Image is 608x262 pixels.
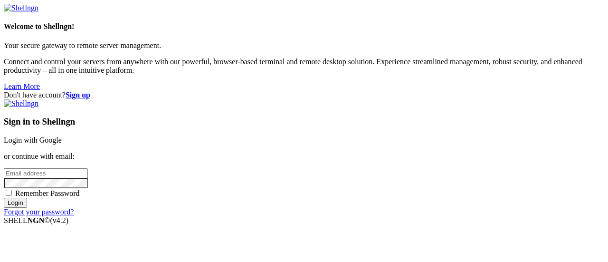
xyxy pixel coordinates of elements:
p: Connect and control your servers from anywhere with our powerful, browser-based terminal and remo... [4,58,604,75]
b: NGN [28,216,45,224]
p: Your secure gateway to remote server management. [4,41,604,50]
a: Forgot your password? [4,208,74,216]
span: SHELL © [4,216,68,224]
input: Remember Password [6,190,12,196]
a: Sign up [66,91,90,99]
h4: Welcome to Shellngn! [4,22,604,31]
input: Email address [4,168,88,178]
input: Login [4,198,27,208]
h3: Sign in to Shellngn [4,116,604,127]
img: Shellngn [4,99,38,108]
div: Don't have account? [4,91,604,99]
span: 4.2.0 [50,216,69,224]
a: Learn More [4,82,40,90]
span: Remember Password [15,189,80,197]
p: or continue with email: [4,152,604,161]
a: Login with Google [4,136,62,144]
img: Shellngn [4,4,38,12]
